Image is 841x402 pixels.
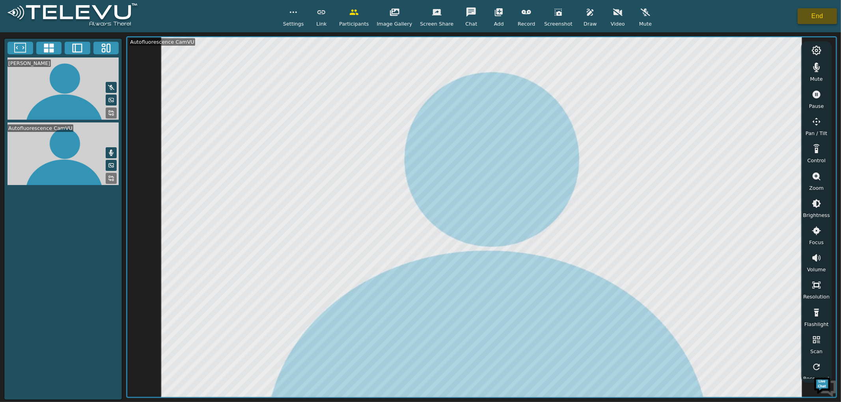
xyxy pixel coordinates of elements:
[106,82,117,93] button: Mute
[494,20,504,28] span: Add
[106,147,117,158] button: Mute
[283,20,304,28] span: Settings
[420,20,453,28] span: Screen Share
[807,157,826,164] span: Control
[809,184,824,192] span: Zoom
[7,124,73,132] div: Autofluorescence CamVU
[46,99,109,179] span: We're online!
[93,42,119,54] button: Three Window Medium
[36,42,62,54] button: 4x4
[809,102,824,110] span: Pause
[798,8,837,24] button: End
[129,4,148,23] div: Minimize live chat window
[106,173,117,184] button: Replace Feed
[465,20,477,28] span: Chat
[41,41,132,52] div: Chat with us now
[106,107,117,119] button: Replace Feed
[4,215,150,243] textarea: Type your message and hit 'Enter'
[4,1,141,31] img: logoWhite.png
[810,75,823,83] span: Mute
[807,266,826,273] span: Volume
[804,320,829,328] span: Flashlight
[65,42,90,54] button: Two Window Medium
[13,37,33,56] img: d_736959983_company_1615157101543_736959983
[803,211,830,219] span: Brightness
[813,374,837,398] img: Chat Widget
[129,38,195,46] div: Autofluorescence CamVU
[584,20,597,28] span: Draw
[810,348,822,355] span: Scan
[809,239,824,246] span: Focus
[518,20,535,28] span: Record
[377,20,412,28] span: Image Gallery
[611,20,625,28] span: Video
[639,20,652,28] span: Mute
[544,20,572,28] span: Screenshot
[803,375,830,382] span: Reconnect
[339,20,369,28] span: Participants
[106,160,117,171] button: Picture in Picture
[316,20,326,28] span: Link
[803,293,830,300] span: Resolution
[7,59,51,67] div: [PERSON_NAME]
[806,130,827,137] span: Pan / Tilt
[7,42,33,54] button: Fullscreen
[106,94,117,106] button: Picture in Picture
